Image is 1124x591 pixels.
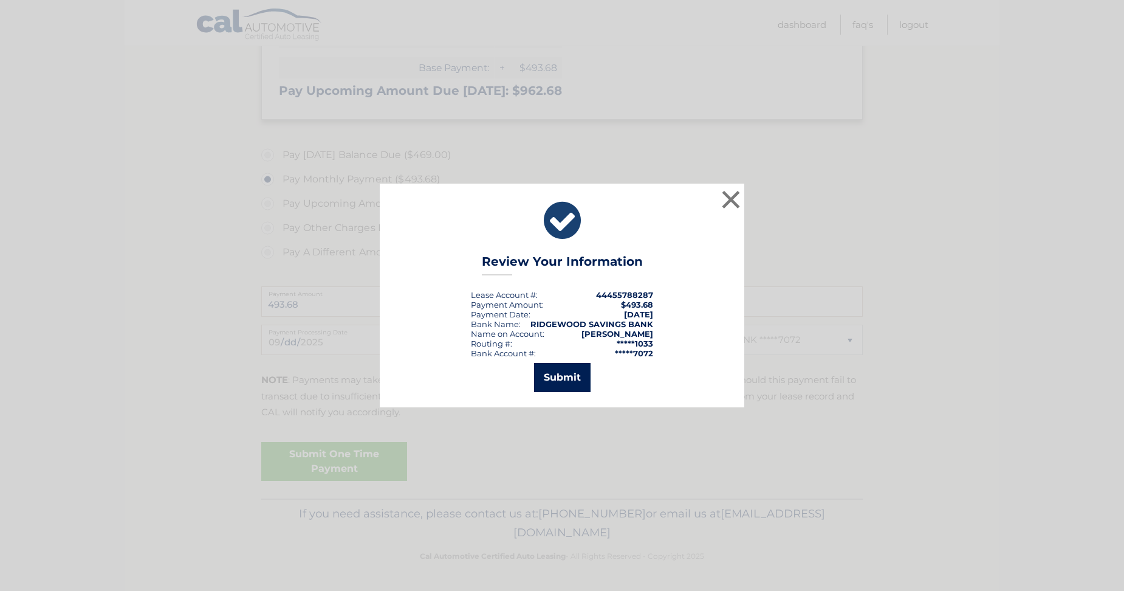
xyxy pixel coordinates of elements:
[471,348,536,358] div: Bank Account #:
[471,309,529,319] span: Payment Date
[624,309,653,319] span: [DATE]
[621,300,653,309] span: $493.68
[471,329,544,339] div: Name on Account:
[596,290,653,300] strong: 44455788287
[471,309,530,319] div: :
[719,187,743,212] button: ×
[530,319,653,329] strong: RIDGEWOOD SAVINGS BANK
[471,300,544,309] div: Payment Amount:
[581,329,653,339] strong: [PERSON_NAME]
[471,319,521,329] div: Bank Name:
[471,290,538,300] div: Lease Account #:
[482,254,643,275] h3: Review Your Information
[534,363,591,392] button: Submit
[471,339,512,348] div: Routing #:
